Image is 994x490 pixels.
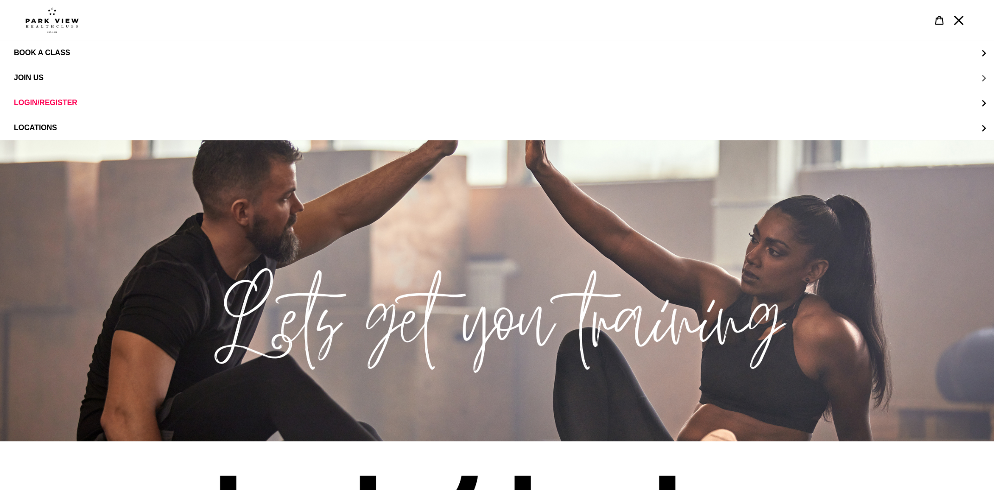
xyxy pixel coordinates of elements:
span: JOIN US [14,74,44,82]
span: LOGIN/REGISTER [14,99,77,107]
button: Menu [949,10,969,30]
img: Park view health clubs is a gym near you. [25,7,79,33]
span: LOCATIONS [14,124,57,132]
span: BOOK A CLASS [14,49,70,57]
